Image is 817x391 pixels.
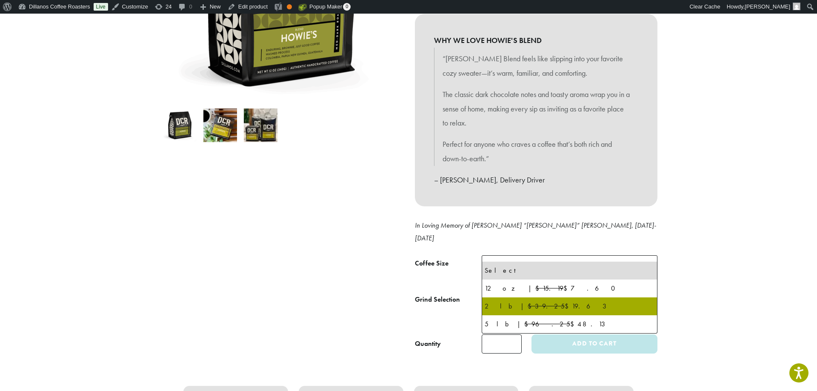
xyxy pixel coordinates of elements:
li: Select [482,262,657,280]
img: Howie's Blend - Image 2 [203,108,237,142]
b: WHY WE LOVE HOWIE'S BLEND [434,33,638,48]
p: Perfect for anyone who craves a coffee that’s both rich and down-to-earth.” [443,137,630,166]
em: In Loving Memory of [PERSON_NAME] “[PERSON_NAME]” [PERSON_NAME], [DATE]-[DATE] [415,221,656,243]
del: $96.25 [524,320,570,328]
div: Quantity [415,339,441,349]
div: OK [287,4,292,9]
label: Grind Selection [415,294,482,306]
div: 5 lb | $48.13 [485,318,654,331]
del: $39.25 [528,302,565,311]
a: Live [94,3,108,11]
span: [PERSON_NAME] [745,3,790,10]
p: “[PERSON_NAME] Blend feels like slipping into your favorite cozy sweater—it’s warm, familiar, and... [443,51,630,80]
img: Howie's Blend - Image 3 [244,108,277,142]
p: The classic dark chocolate notes and toasty aroma wrap you in a sense of home, making every sip a... [443,87,630,130]
input: Product quantity [482,334,522,354]
span: Select [486,257,516,274]
span: 0 [343,3,351,11]
div: 12 oz | $7.60 [485,282,654,295]
img: Howie's Blend [163,108,197,142]
button: Add to cart [531,334,657,354]
div: 2 lb | $19.63 [485,300,654,313]
p: – [PERSON_NAME], Delivery Driver [434,173,638,187]
span: Select [482,255,657,276]
del: $15.19 [535,284,563,293]
label: Coffee Size [415,257,482,270]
